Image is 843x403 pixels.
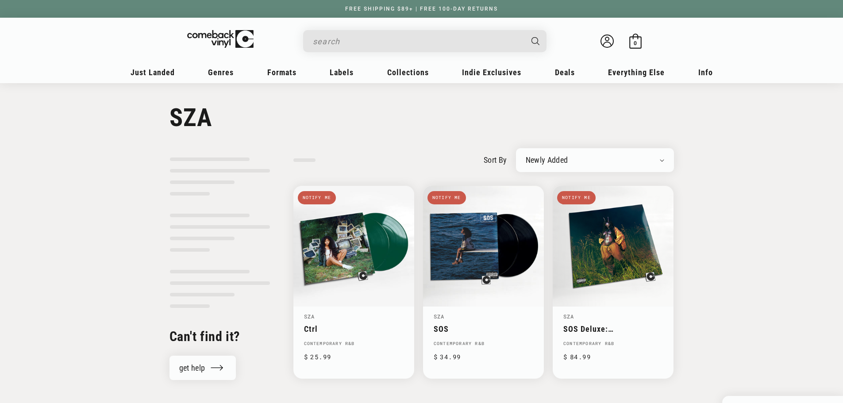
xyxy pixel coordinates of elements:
[434,324,533,334] a: SOS
[698,68,713,77] span: Info
[169,328,270,345] h2: Can't find it?
[304,313,315,320] a: SZA
[387,68,429,77] span: Collections
[131,68,175,77] span: Just Landed
[484,154,507,166] label: sort by
[563,324,663,334] a: SOS Deluxe: [PERSON_NAME]
[208,68,234,77] span: Genres
[330,68,354,77] span: Labels
[524,30,547,52] button: Search
[462,68,521,77] span: Indie Exclusives
[555,68,575,77] span: Deals
[313,32,523,50] input: search
[169,356,236,380] a: get help
[336,6,507,12] a: FREE SHIPPING $89+ | FREE 100-DAY RETURNS
[608,68,665,77] span: Everything Else
[563,313,574,320] a: SZA
[304,324,404,334] a: Ctrl
[434,313,445,320] a: SZA
[169,103,674,132] h1: SZA
[267,68,296,77] span: Formats
[303,30,547,52] div: Search
[634,40,637,46] span: 0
